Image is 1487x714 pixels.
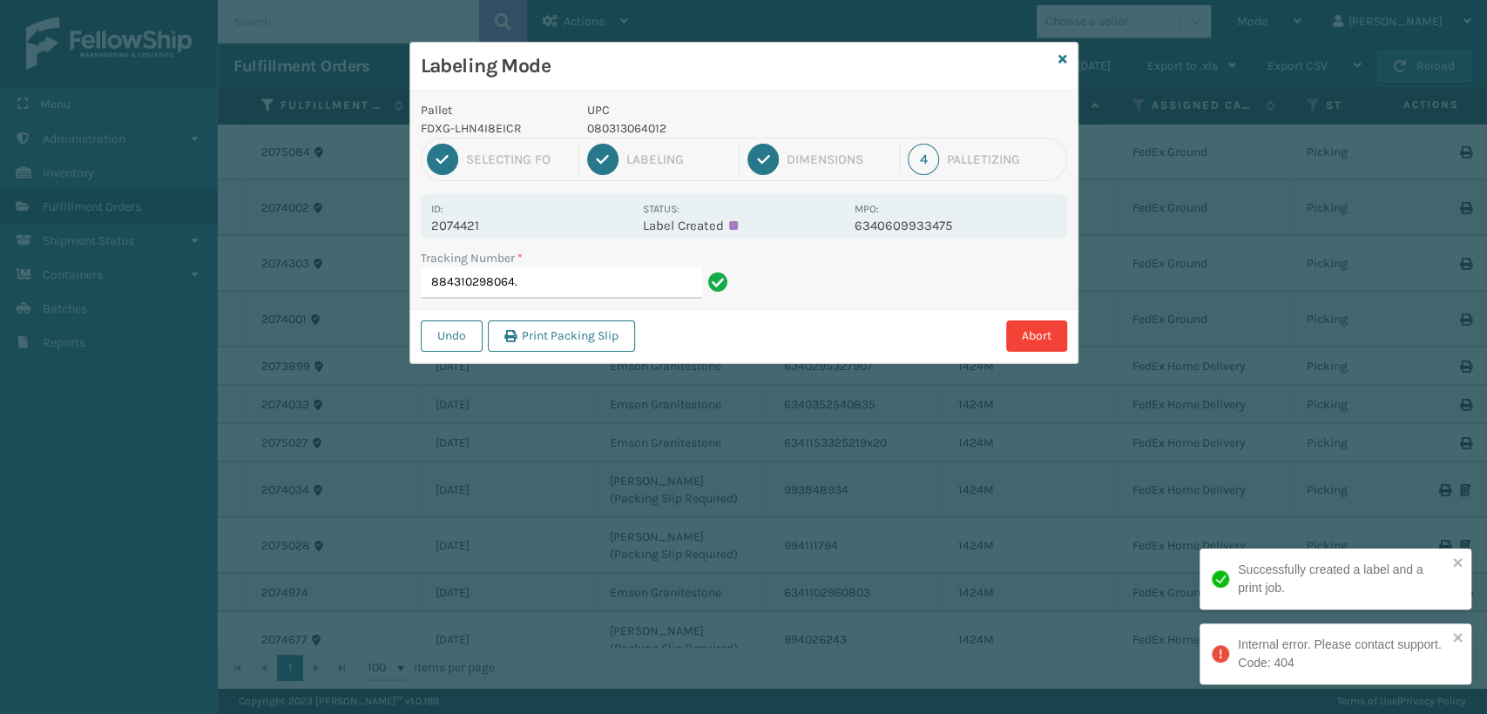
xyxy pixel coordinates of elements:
[466,152,571,167] div: Selecting FO
[431,203,443,215] label: Id:
[1006,320,1067,352] button: Abort
[643,218,844,233] p: Label Created
[421,101,567,119] p: Pallet
[421,249,523,267] label: Tracking Number
[587,119,844,138] p: 080313064012
[587,101,844,119] p: UPC
[855,203,879,215] label: MPO:
[1238,561,1447,597] div: Successfully created a label and a print job.
[1452,630,1464,647] button: close
[747,144,779,175] div: 3
[421,320,483,352] button: Undo
[908,144,939,175] div: 4
[643,203,679,215] label: Status:
[855,218,1056,233] p: 6340609933475
[488,320,635,352] button: Print Packing Slip
[421,53,1051,79] h3: Labeling Mode
[421,119,567,138] p: FDXG-LHN4I8EICR
[431,218,632,233] p: 2074421
[1238,636,1447,672] div: Internal error. Please contact support. Code: 404
[1452,556,1464,572] button: close
[587,144,618,175] div: 2
[787,152,891,167] div: Dimensions
[626,152,731,167] div: Labeling
[427,144,458,175] div: 1
[947,152,1060,167] div: Palletizing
